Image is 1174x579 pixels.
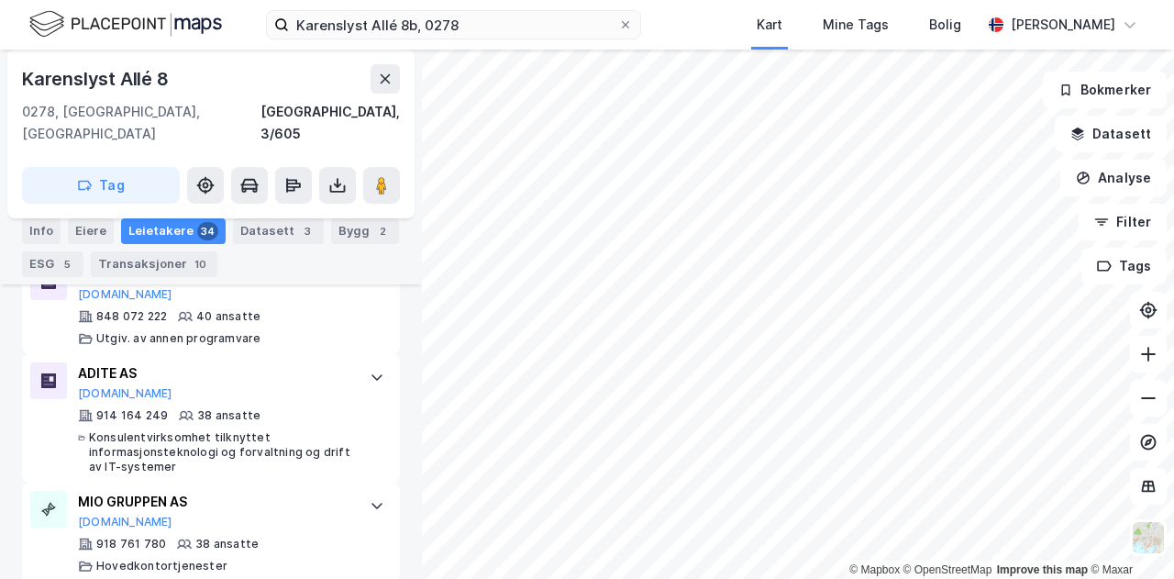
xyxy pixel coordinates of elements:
div: 5 [58,255,76,273]
div: Info [22,218,61,244]
div: Bygg [331,218,399,244]
div: [PERSON_NAME] [1011,14,1115,36]
iframe: Chat Widget [1082,491,1174,579]
div: Eiere [68,218,114,244]
div: 38 ansatte [195,537,259,551]
div: Datasett [233,218,324,244]
a: OpenStreetMap [903,563,992,576]
div: Konsulentvirksomhet tilknyttet informasjonsteknologi og forvaltning og drift av IT-systemer [89,430,351,474]
div: ESG [22,251,83,277]
div: ADITE AS [78,362,351,384]
div: 848 072 222 [96,309,167,324]
div: Leietakere [121,218,226,244]
div: 918 761 780 [96,537,166,551]
div: Kart [757,14,782,36]
img: logo.f888ab2527a4732fd821a326f86c7f29.svg [29,8,222,40]
button: [DOMAIN_NAME] [78,386,172,401]
button: Bokmerker [1043,72,1167,108]
div: 34 [197,222,218,240]
div: 914 164 249 [96,408,168,423]
div: 38 ansatte [197,408,260,423]
div: Bolig [929,14,961,36]
div: 2 [373,222,392,240]
div: MIO GRUPPEN AS [78,491,351,513]
a: Mapbox [849,563,900,576]
button: Datasett [1055,116,1167,152]
button: Analyse [1060,160,1167,196]
div: 3 [298,222,316,240]
a: Improve this map [997,563,1088,576]
div: 10 [191,255,210,273]
input: Søk på adresse, matrikkel, gårdeiere, leietakere eller personer [289,11,618,39]
div: Mine Tags [823,14,889,36]
button: [DOMAIN_NAME] [78,287,172,302]
button: Tags [1081,248,1167,284]
div: 40 ansatte [196,309,260,324]
div: Transaksjoner [91,251,217,277]
div: Utgiv. av annen programvare [96,331,260,346]
div: Karenslyst Allé 8 [22,64,172,94]
button: Tag [22,167,180,204]
div: [GEOGRAPHIC_DATA], 3/605 [260,101,400,145]
div: 0278, [GEOGRAPHIC_DATA], [GEOGRAPHIC_DATA] [22,101,260,145]
button: [DOMAIN_NAME] [78,515,172,529]
div: Hovedkontortjenester [96,559,227,573]
button: Filter [1079,204,1167,240]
